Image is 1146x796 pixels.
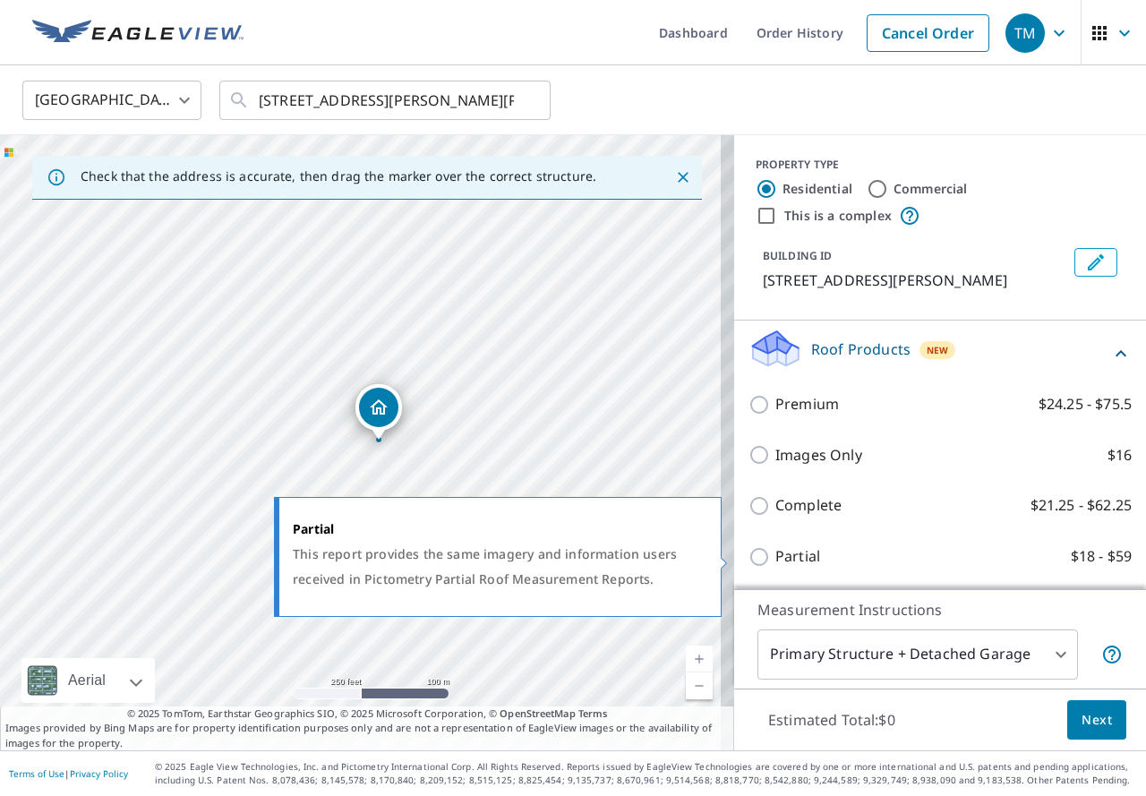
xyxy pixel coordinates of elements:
[22,75,201,125] div: [GEOGRAPHIC_DATA]
[754,700,910,740] p: Estimated Total: $0
[259,75,514,125] input: Search by address or latitude-longitude
[811,338,911,360] p: Roof Products
[775,393,839,415] p: Premium
[775,444,862,466] p: Images Only
[1082,709,1112,732] span: Next
[763,248,832,263] p: BUILDING ID
[775,494,842,517] p: Complete
[1101,644,1123,665] span: Your report will include the primary structure and a detached garage if one exists.
[748,328,1132,379] div: Roof ProductsNew
[927,343,949,357] span: New
[763,270,1067,291] p: [STREET_ADDRESS][PERSON_NAME]
[9,767,64,780] a: Terms of Use
[757,629,1078,680] div: Primary Structure + Detached Garage
[155,760,1137,787] p: © 2025 Eagle View Technologies, Inc. and Pictometry International Corp. All Rights Reserved. Repo...
[70,767,128,780] a: Privacy Policy
[1071,545,1132,568] p: $18 - $59
[757,599,1123,621] p: Measurement Instructions
[500,706,575,720] a: OpenStreetMap
[775,545,820,568] p: Partial
[686,646,713,672] a: Current Level 17, Zoom In
[1074,248,1117,277] button: Edit building 1
[81,168,596,184] p: Check that the address is accurate, then drag the marker over the correct structure.
[355,384,402,440] div: Dropped pin, building 1, Residential property, 11262 Samuel Dr Jacksonville, FL 32218
[1005,13,1045,53] div: TM
[1067,700,1126,740] button: Next
[32,20,244,47] img: EV Logo
[783,180,852,198] label: Residential
[293,520,334,537] strong: Partial
[867,14,989,52] a: Cancel Order
[127,706,608,722] span: © 2025 TomTom, Earthstar Geographics SIO, © 2025 Microsoft Corporation, ©
[671,166,695,189] button: Close
[1108,444,1132,466] p: $16
[63,658,111,703] div: Aerial
[9,768,128,779] p: |
[293,542,698,592] div: This report provides the same imagery and information users received in Pictometry Partial Roof M...
[578,706,608,720] a: Terms
[21,658,155,703] div: Aerial
[756,157,1125,173] div: PROPERTY TYPE
[1039,393,1132,415] p: $24.25 - $75.5
[784,207,892,225] label: This is a complex
[894,180,968,198] label: Commercial
[1031,494,1132,517] p: $21.25 - $62.25
[686,672,713,699] a: Current Level 17, Zoom Out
